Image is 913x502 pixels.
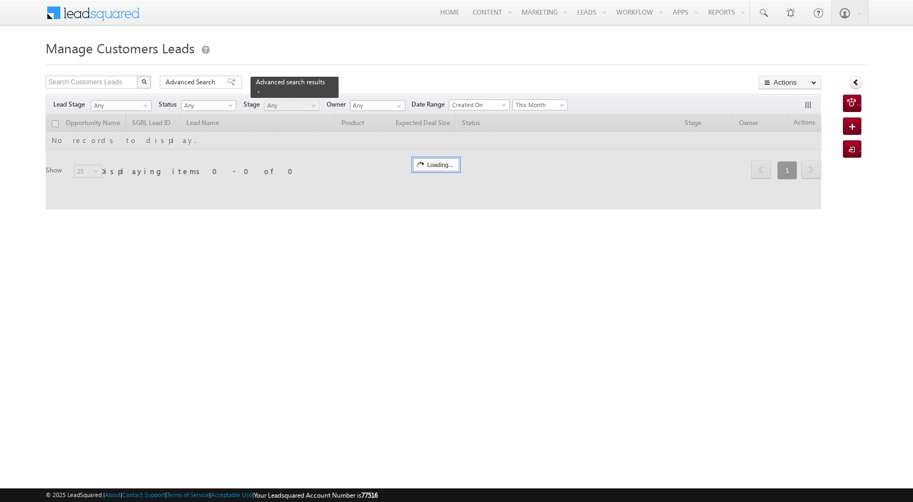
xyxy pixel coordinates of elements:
span: Any [91,101,148,110]
span: Advanced Search [166,77,218,87]
span: Lead Stage [53,100,89,109]
span: Owner [327,100,350,109]
a: Any [91,100,152,111]
span: Created On [449,100,506,110]
a: Show All Items [391,101,404,111]
span: Status [159,100,181,109]
a: Terms of Service [167,491,209,498]
span: Date Range [411,100,449,109]
span: Advanced search results [256,78,325,86]
span: Manage Customers Leads [46,39,195,57]
span: Stage [243,100,264,109]
span: Any [182,101,233,110]
div: Loading... [413,158,459,171]
span: 77516 [361,491,378,499]
button: Actions [759,76,821,89]
span: © 2025 LeadSquared | | | | | [46,490,378,500]
a: Any [181,100,236,111]
span: This Month [513,100,565,110]
a: Acceptable Use [211,491,252,498]
a: This Month [512,100,568,110]
input: Type to Search [350,100,405,111]
a: About [105,491,121,498]
a: Any [264,100,320,111]
span: Your Leadsquared Account Number is [254,491,378,499]
a: Contact Support [122,491,165,498]
a: Created On [449,100,510,110]
img: Search [141,79,147,84]
span: Any [265,101,316,110]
